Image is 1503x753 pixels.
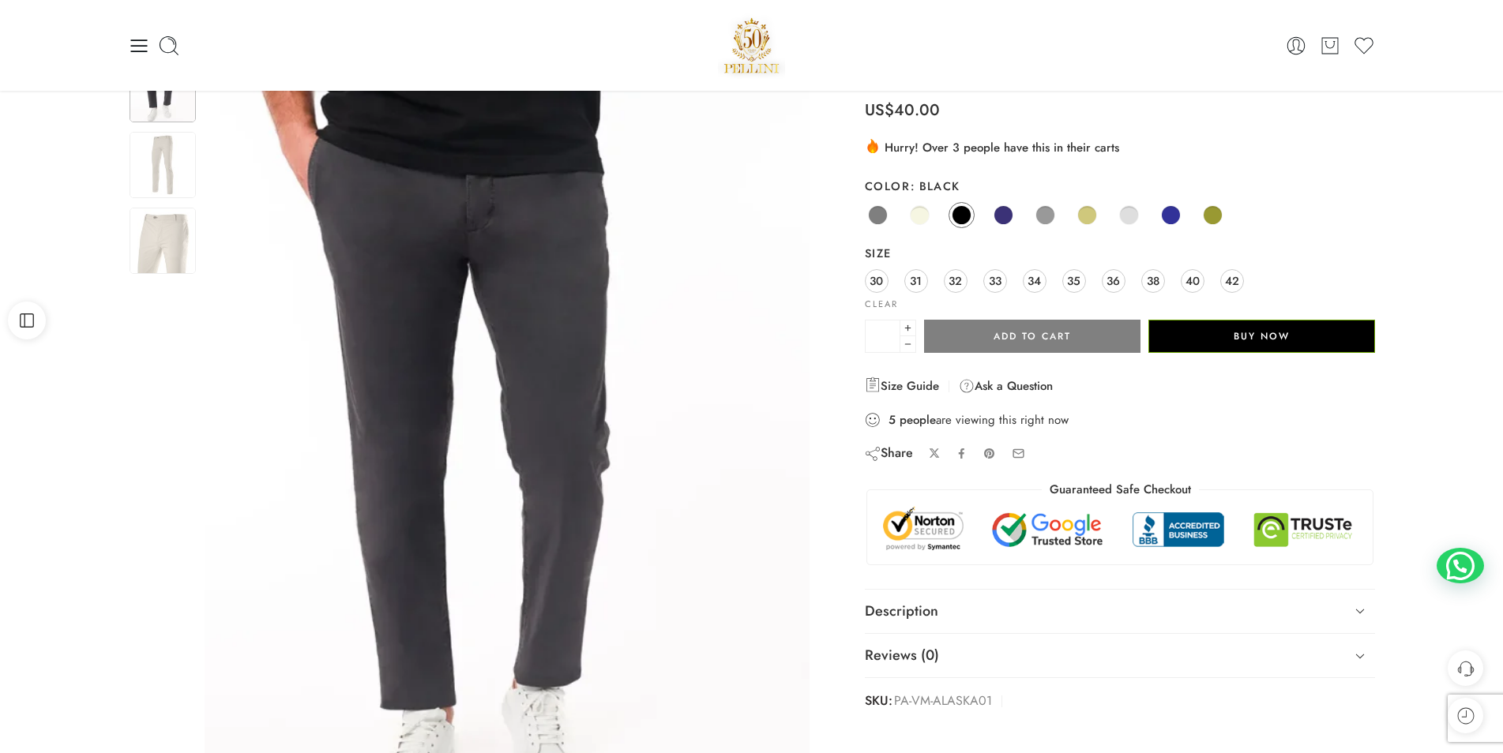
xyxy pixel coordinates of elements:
div: Share [865,444,913,462]
a: 31 [904,269,928,293]
label: Size [865,245,1376,261]
a: 33 [983,269,1007,293]
span: 30 [870,270,883,291]
img: Chino-Pants-jpg-1.webp [130,132,196,198]
button: Buy Now [1148,320,1375,353]
a: 40 [1181,269,1204,293]
a: 34 [1023,269,1046,293]
a: 36 [1102,269,1125,293]
a: Description [865,590,1376,634]
label: Color [865,178,1376,194]
img: Pellini [718,12,786,79]
a: 38 [1141,269,1165,293]
button: Add to cart [924,320,1140,353]
strong: people [900,412,936,428]
strong: 5 [889,412,896,428]
span: Black [910,178,960,194]
a: 35 [1062,269,1086,293]
a: Reviews (0) [865,634,1376,678]
span: 35 [1067,270,1080,291]
a: Ask a Question [959,376,1053,395]
span: PA-VM-ALASKA01 [894,690,992,713]
span: 34 [1028,270,1041,291]
bdi: 40.00 [865,99,940,122]
a: Size Guide [865,376,939,395]
a: Pellini - [718,12,786,79]
div: Hurry! Over 3 people have this in their carts [865,137,1376,156]
a: 42 [1220,269,1244,293]
span: US$ [865,99,894,122]
strong: SKU: [865,690,892,713]
a: Cart [1319,35,1341,57]
span: 38 [1147,270,1159,291]
a: Login / Register [1285,35,1307,57]
div: are viewing this right now [865,411,1376,429]
span: 42 [1225,270,1239,291]
span: 32 [949,270,962,291]
a: Wishlist [1353,35,1375,57]
img: Trust [879,506,1362,553]
span: 33 [989,270,1001,291]
span: 36 [1107,270,1120,291]
input: Product quantity [865,320,900,353]
span: 40 [1185,270,1200,291]
legend: Guaranteed Safe Checkout [1042,481,1199,498]
a: Share on X [929,448,941,459]
a: Clear options [865,300,898,309]
a: 32 [944,269,968,293]
span: 31 [910,270,922,291]
img: Chino-Pants-jpg-1.webp [130,208,196,274]
a: Pin on Pinterest [983,448,996,460]
a: Email to your friends [1012,447,1025,460]
a: 30 [865,269,889,293]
